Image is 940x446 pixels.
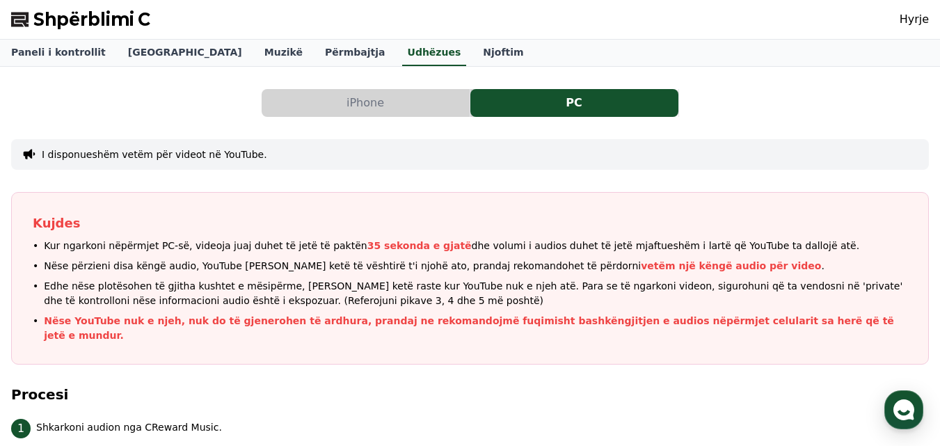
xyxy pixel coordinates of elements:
font: Nëse përzieni disa këngë audio, YouTube [PERSON_NAME] ketë të vështirë t'i njohë ato, prandaj rek... [44,260,641,271]
a: Muzikë [253,40,314,66]
font: Shpërblimi C [33,10,150,29]
font: [GEOGRAPHIC_DATA] [128,47,242,58]
a: Njoftim [472,40,534,66]
button: I disponueshëm vetëm për videot në YouTube. [42,148,267,161]
a: Messages [92,330,180,365]
font: 1 [17,422,24,435]
font: Muzikë [264,47,303,58]
span: Settings [206,351,240,363]
font: Paneli i kontrollit [11,47,106,58]
a: Përmbajtja [314,40,396,66]
button: iPhone [262,89,470,117]
font: Procesi [11,386,68,403]
font: iPhone [346,96,384,109]
a: [GEOGRAPHIC_DATA] [117,40,253,66]
font: 35 sekonda e gjatë [367,240,472,251]
font: dhe volumi i audios duhet të jetë mjaftueshëm i lartë që YouTube ta dallojë atë. [472,240,860,251]
a: Settings [180,330,267,365]
a: Home [4,330,92,365]
font: Nëse YouTube nuk e njeh, nuk do të gjenerohen të ardhura, prandaj ne rekomandojmë fuqimisht bashk... [44,315,894,341]
font: Udhëzues [408,47,461,58]
button: PC [470,89,678,117]
font: Njoftim [483,47,523,58]
font: . [821,260,824,271]
font: PC [566,96,582,109]
font: Hyrje [900,13,929,26]
font: I disponueshëm vetëm për videot në YouTube. [42,149,267,160]
font: vetëm një këngë audio për video [641,260,821,271]
font: Kur ngarkoni nëpërmjet PC-së, videoja juaj duhet të jetë të paktën [44,240,367,251]
a: Shpërblimi C [11,8,150,31]
font: Edhe nëse plotësohen të gjitha kushtet e mësipërme, [PERSON_NAME] ketë raste kur YouTube nuk e nj... [44,280,902,306]
span: Messages [115,352,157,363]
font: Përmbajtja [325,47,385,58]
a: Hyrje [900,11,929,28]
font: Kujdes [33,216,80,230]
span: Home [35,351,60,363]
font: Shkarkoni audion nga CReward Music. [36,422,222,433]
a: Udhëzues [402,40,467,66]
